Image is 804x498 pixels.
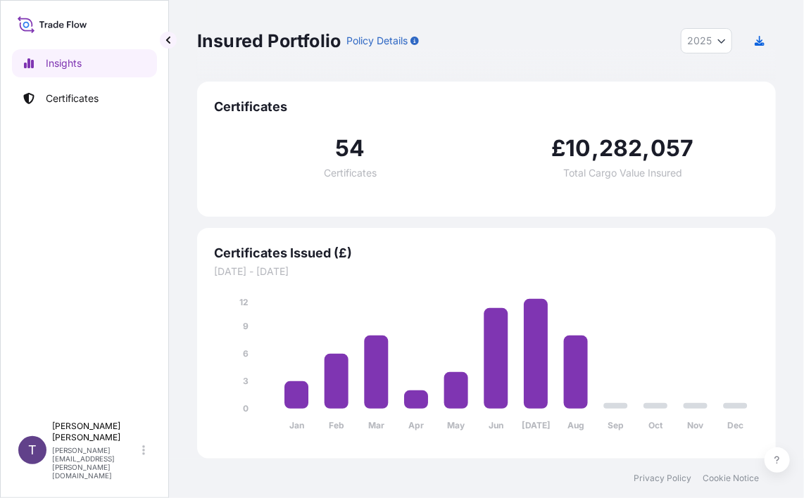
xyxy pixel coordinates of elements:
[329,421,344,431] tspan: Feb
[703,473,759,484] a: Cookie Notice
[12,49,157,77] a: Insights
[551,137,565,160] span: £
[727,421,743,431] tspan: Dec
[214,98,759,115] span: Certificates
[214,245,759,262] span: Certificates Issued (£)
[591,137,599,160] span: ,
[46,91,99,106] p: Certificates
[687,34,712,48] span: 2025
[681,28,732,53] button: Year Selector
[648,421,663,431] tspan: Oct
[651,137,694,160] span: 057
[563,168,682,178] span: Total Cargo Value Insured
[522,421,551,431] tspan: [DATE]
[243,321,249,331] tspan: 9
[28,443,37,457] span: T
[12,84,157,113] a: Certificates
[289,421,304,431] tspan: Jan
[324,168,377,178] span: Certificates
[688,421,705,431] tspan: Nov
[243,376,249,386] tspan: 3
[46,56,82,70] p: Insights
[335,137,365,160] span: 54
[214,264,759,279] span: [DATE] - [DATE]
[243,348,249,359] tspan: 6
[599,137,643,160] span: 282
[634,473,691,484] a: Privacy Policy
[608,421,624,431] tspan: Sep
[566,137,591,160] span: 10
[197,30,341,52] p: Insured Portfolio
[408,421,424,431] tspan: Apr
[239,297,249,307] tspan: 12
[448,421,466,431] tspan: May
[52,421,139,443] p: [PERSON_NAME] [PERSON_NAME]
[52,446,139,480] p: [PERSON_NAME][EMAIL_ADDRESS][PERSON_NAME][DOMAIN_NAME]
[567,421,584,431] tspan: Aug
[346,34,408,48] p: Policy Details
[368,421,384,431] tspan: Mar
[243,403,249,414] tspan: 0
[489,421,503,431] tspan: Jun
[643,137,651,160] span: ,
